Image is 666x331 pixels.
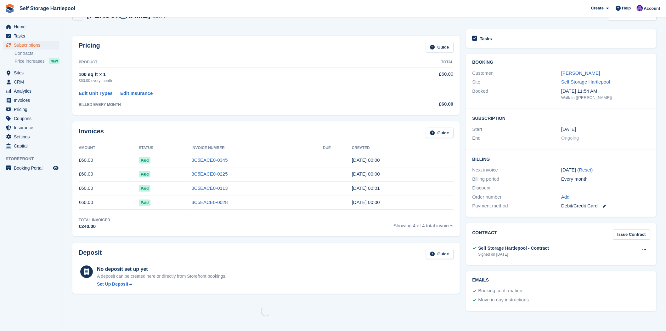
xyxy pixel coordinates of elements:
[3,164,59,172] a: menu
[192,157,228,163] a: 3C5EACE0-0345
[561,126,576,133] time: 2025-04-23 23:00:00 UTC
[139,171,150,177] span: Paid
[472,176,562,183] div: Billing period
[426,128,454,138] a: Guide
[3,32,59,40] a: menu
[192,171,228,177] a: 3C5EACE0-0225
[17,3,78,14] a: Self Storage Hartlepool
[14,123,52,132] span: Insurance
[561,202,650,210] div: Debit/Credit Card
[579,167,591,172] a: Reset
[352,157,380,163] time: 2025-07-23 23:00:54 UTC
[79,153,139,167] td: £60.00
[14,50,59,56] a: Contracts
[97,281,128,287] div: Set Up Deposit
[6,156,63,162] span: Storefront
[622,5,631,11] span: Help
[14,132,52,141] span: Settings
[79,249,102,259] h2: Deposit
[472,78,562,86] div: Site
[472,184,562,192] div: Discount
[14,96,52,105] span: Invoices
[79,102,392,107] div: BILLED EVERY MONTH
[478,287,522,295] div: Booking confirmation
[3,22,59,31] a: menu
[613,229,650,240] a: Issue Contract
[472,88,562,101] div: Booked
[14,142,52,150] span: Capital
[352,171,380,177] time: 2025-06-23 23:00:40 UTC
[139,200,150,206] span: Paid
[79,71,392,78] div: 100 sq ft × 1
[14,164,52,172] span: Booking Portal
[323,143,352,153] th: Due
[79,42,100,52] h2: Pricing
[52,164,59,172] a: Preview store
[14,32,52,40] span: Tasks
[3,87,59,96] a: menu
[5,4,14,13] img: stora-icon-8386f47178a22dfd0bd8f6a31ec36ba5ce8667c1dd55bd0f319d3a0aa187defe.svg
[3,41,59,49] a: menu
[352,200,380,205] time: 2025-04-23 23:00:39 UTC
[478,296,529,304] div: Move in day instructions
[561,184,650,192] div: -
[139,185,150,192] span: Paid
[14,78,52,86] span: CRM
[561,194,570,201] a: Add
[14,41,52,49] span: Subscriptions
[392,57,453,67] th: Total
[79,128,104,138] h2: Invoices
[139,157,150,164] span: Paid
[472,126,562,133] div: Start
[426,249,454,259] a: Guide
[472,278,650,283] h2: Emails
[561,166,650,174] div: [DATE] ( )
[97,265,227,273] div: No deposit set up yet
[79,223,110,230] div: £240.00
[192,143,323,153] th: Invoice Number
[561,135,579,141] span: Ongoing
[3,123,59,132] a: menu
[426,42,454,52] a: Guide
[352,185,380,191] time: 2025-05-23 23:01:07 UTC
[472,135,562,142] div: End
[472,194,562,201] div: Order number
[561,79,610,84] a: Self Storage Hartlepool
[3,68,59,77] a: menu
[472,70,562,77] div: Customer
[3,96,59,105] a: menu
[14,58,59,65] a: Price increases NEW
[79,217,110,223] div: Total Invoiced
[394,217,454,230] span: Showing 4 of 4 total invoices
[3,105,59,114] a: menu
[3,114,59,123] a: menu
[3,78,59,86] a: menu
[79,57,392,67] th: Product
[637,5,643,11] img: Sean Wood
[79,78,392,84] div: £60.00 every month
[561,70,600,76] a: [PERSON_NAME]
[192,200,228,205] a: 3C5EACE0-0028
[14,22,52,31] span: Home
[79,195,139,210] td: £60.00
[478,245,549,252] div: Self Storage Hartlepool - Contract
[79,90,113,97] a: Edit Unit Types
[480,36,492,42] h2: Tasks
[3,142,59,150] a: menu
[192,185,228,191] a: 3C5EACE0-0113
[79,143,139,153] th: Amount
[79,167,139,181] td: £60.00
[472,202,562,210] div: Payment method
[14,114,52,123] span: Coupons
[472,166,562,174] div: Next invoice
[478,252,549,257] div: Signed on [DATE]
[97,281,227,287] a: Set Up Deposit
[472,156,650,162] h2: Billing
[14,68,52,77] span: Sites
[472,60,650,65] h2: Booking
[472,115,650,121] h2: Subscription
[561,176,650,183] div: Every month
[79,181,139,195] td: £60.00
[561,88,650,95] div: [DATE] 11:54 AM
[352,143,454,153] th: Created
